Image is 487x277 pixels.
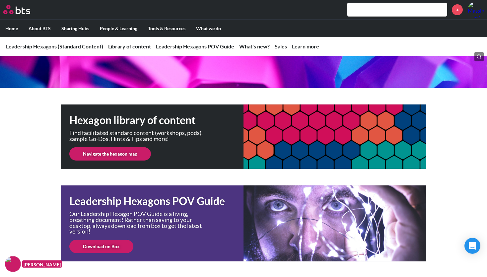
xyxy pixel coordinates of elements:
[3,5,30,14] img: BTS Logo
[275,43,287,49] a: Sales
[191,20,226,37] label: What we do
[69,211,209,234] p: Our Leadership Hexagon POV Guide is a living, breathing document! Rather than saving to your desk...
[5,256,21,272] img: F
[69,147,151,161] a: Navigate the hexagon map
[108,43,151,49] a: Library of content
[143,20,191,37] label: Tools & Resources
[3,5,42,14] a: Go home
[56,20,95,37] label: Sharing Hubs
[468,2,484,18] img: Massimo Pernicone
[452,4,463,15] a: +
[69,194,243,209] h1: Leadership Hexagons POV Guide
[23,20,56,37] label: About BTS
[464,238,480,254] div: Open Intercom Messenger
[95,20,143,37] label: People & Learning
[69,240,133,253] a: Download on Box
[69,113,243,128] h1: Hexagon library of content
[22,260,62,268] figcaption: [PERSON_NAME]
[6,43,103,49] a: Leadership Hexagons (Standard Content)
[69,130,209,142] p: Find facilitated standard content (workshops, pods), sample Go-Dos, Hints & Tips and more!
[156,43,234,49] a: Leadership Hexagons POV Guide
[468,2,484,18] a: Profile
[292,43,319,49] a: Learn more
[239,43,270,49] a: What's new?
